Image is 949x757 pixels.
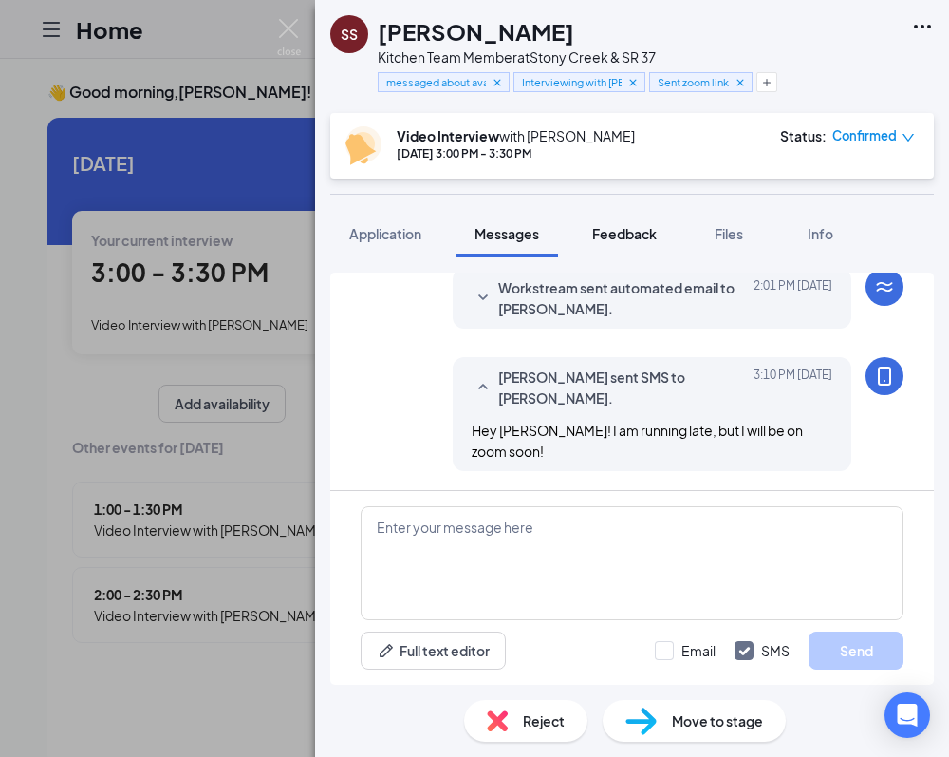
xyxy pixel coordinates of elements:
[626,76,640,89] svg: Cross
[809,632,903,670] button: Send
[754,367,832,408] span: [DATE] 3:10 PM
[715,225,743,242] span: Files
[754,277,832,319] span: [DATE] 2:01 PM
[378,47,753,66] div: Kitchen Team Member at Stony Creek & SR 37
[756,72,777,92] button: Plus
[734,76,747,89] svg: Cross
[361,632,506,670] button: Full text editorPen
[592,225,657,242] span: Feedback
[884,692,930,738] div: Open Intercom Messenger
[378,15,574,47] h1: [PERSON_NAME]
[780,126,827,145] div: Status :
[761,77,772,88] svg: Plus
[397,127,499,144] b: Video Interview
[658,74,729,90] span: Sent zoom link
[808,225,833,242] span: Info
[873,365,896,388] svg: MobileSms
[873,275,896,298] svg: WorkstreamLogo
[377,641,396,660] svg: Pen
[474,225,539,242] span: Messages
[902,131,915,144] span: down
[498,367,747,408] span: [PERSON_NAME] sent SMS to [PERSON_NAME].
[341,25,358,44] div: SS
[386,74,486,90] span: messaged about availability
[672,710,763,731] span: Move to stage
[832,126,897,145] span: Confirmed
[397,145,635,161] div: [DATE] 3:00 PM - 3:30 PM
[491,76,504,89] svg: Cross
[498,277,747,319] span: Workstream sent automated email to [PERSON_NAME].
[523,710,565,731] span: Reject
[472,422,803,460] span: Hey [PERSON_NAME]! I am running late, but I will be on zoom soon!
[522,74,622,90] span: Interviewing with [PERSON_NAME]
[349,225,421,242] span: Application
[472,376,494,399] svg: SmallChevronUp
[472,287,494,310] svg: SmallChevronDown
[911,15,934,38] svg: Ellipses
[397,126,635,145] div: with [PERSON_NAME]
